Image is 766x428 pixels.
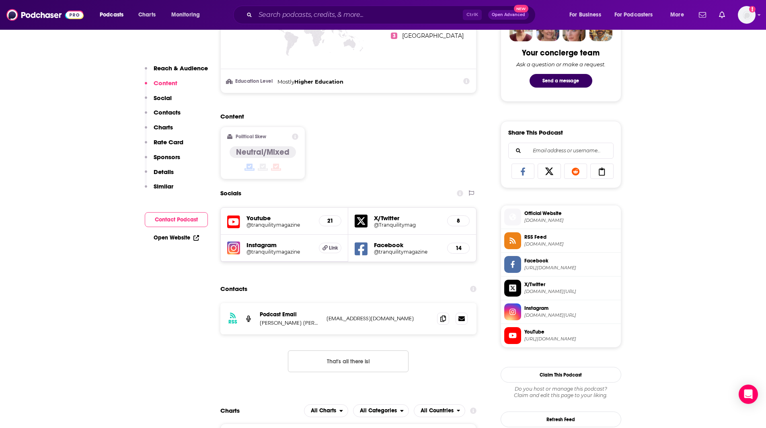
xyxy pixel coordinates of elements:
[516,61,606,68] div: Ask a question or make a request.
[220,407,240,414] h2: Charts
[524,217,618,223] span: tranquilitymagazine.com
[171,9,200,20] span: Monitoring
[463,10,482,20] span: Ctrl K
[514,5,528,12] span: New
[255,8,463,21] input: Search podcasts, credits, & more...
[145,123,173,138] button: Charts
[133,8,160,21] a: Charts
[138,9,156,20] span: Charts
[414,404,466,417] h2: Countries
[522,48,600,58] div: Your concierge team
[246,222,313,228] a: @tranquilitymagazine
[454,217,463,224] h5: 8
[509,18,533,41] img: Sydney Profile
[524,257,618,264] span: Facebook
[154,182,173,190] p: Similar
[504,232,618,249] a: RSS Feed[DOMAIN_NAME]
[504,327,618,344] a: YouTube[URL][DOMAIN_NAME]
[515,143,607,158] input: Email address or username...
[94,8,134,21] button: open menu
[220,281,247,297] h2: Contacts
[145,79,177,94] button: Content
[294,78,343,85] span: Higher Education
[374,222,441,228] a: @Tranquilitymag
[501,386,621,392] span: Do you host or manage this podcast?
[241,6,543,24] div: Search podcasts, credits, & more...
[374,249,441,255] a: @tranquilitymagazine
[220,113,470,120] h2: Content
[145,109,181,123] button: Contacts
[236,134,266,139] h2: Political Skew
[454,245,463,252] h5: 14
[589,18,612,41] img: Jon Profile
[326,217,335,224] h5: 21
[220,186,241,201] h2: Socials
[609,8,665,21] button: open menu
[738,6,756,24] button: Show profile menu
[304,404,348,417] button: open menu
[421,408,454,414] span: All Countries
[670,9,684,20] span: More
[563,18,586,41] img: Jules Profile
[402,32,464,39] span: [GEOGRAPHIC_DATA]
[524,305,618,312] span: Instagram
[524,336,618,342] span: https://www.youtube.com/@tranquilitymagazine
[246,214,313,222] h5: Youtube
[538,164,561,179] a: Share on X/Twitter
[277,78,294,85] span: Mostly
[569,9,601,20] span: For Business
[227,242,240,254] img: iconImage
[739,385,758,404] div: Open Intercom Messenger
[166,8,210,21] button: open menu
[374,241,441,249] h5: Facebook
[228,319,237,325] h3: RSS
[508,129,563,136] h3: Share This Podcast
[329,245,338,251] span: Link
[738,6,756,24] span: Logged in as AtriaBooks
[154,168,174,176] p: Details
[696,8,709,22] a: Show notifications dropdown
[154,109,181,116] p: Contacts
[501,386,621,399] div: Claim and edit this page to your liking.
[319,243,341,253] a: Link
[391,33,397,39] span: 3
[145,153,180,168] button: Sponsors
[246,249,313,255] a: @tranquilitymagazine
[145,94,172,109] button: Social
[145,64,208,79] button: Reach & Audience
[738,6,756,24] img: User Profile
[614,9,653,20] span: For Podcasters
[154,79,177,87] p: Content
[564,8,611,21] button: open menu
[501,412,621,427] button: Refresh Feed
[504,303,618,320] a: Instagram[DOMAIN_NAME][URL]
[236,147,290,157] h4: Neutral/Mixed
[154,64,208,72] p: Reach & Audience
[154,234,199,241] a: Open Website
[260,319,320,326] p: [PERSON_NAME] [PERSON_NAME]
[100,9,123,20] span: Podcasts
[564,164,587,179] a: Share on Reddit
[154,94,172,102] p: Social
[488,10,529,20] button: Open AdvancedNew
[374,214,441,222] h5: X/Twitter
[360,408,397,414] span: All Categories
[524,265,618,271] span: https://www.facebook.com/tranquilitymagazine
[154,138,183,146] p: Rate Card
[145,212,208,227] button: Contact Podcast
[154,153,180,161] p: Sponsors
[145,138,183,153] button: Rate Card
[311,408,336,414] span: All Charts
[524,210,618,217] span: Official Website
[414,404,466,417] button: open menu
[501,367,621,383] button: Claim This Podcast
[524,233,618,241] span: RSS Feed
[511,164,535,179] a: Share on Facebook
[504,256,618,273] a: Facebook[URL][DOMAIN_NAME]
[524,328,618,336] span: YouTube
[6,7,84,23] img: Podchaser - Follow, Share and Rate Podcasts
